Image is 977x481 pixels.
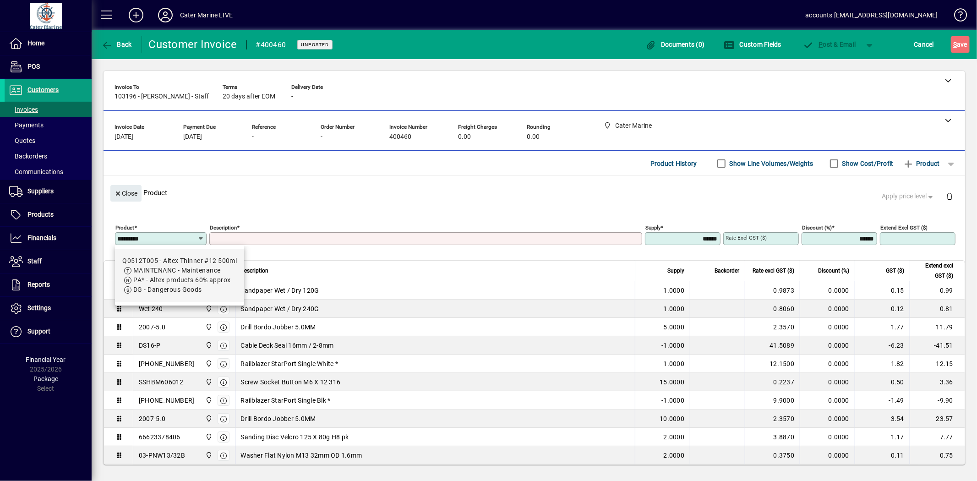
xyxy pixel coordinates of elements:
a: Financials [5,227,92,250]
span: - [291,93,293,100]
mat-label: Supply [645,224,660,231]
span: -1.0000 [661,341,684,350]
span: Cater Marine [203,377,213,387]
button: Profile [151,7,180,23]
span: Drill Bordo Jobber 5.0MM [241,414,316,423]
mat-label: Discount (%) [802,224,832,231]
td: 7.77 [910,428,965,446]
div: Cater Marine LIVE [180,8,233,22]
td: 0.11 [855,446,910,465]
td: 1.82 [855,355,910,373]
a: Settings [5,297,92,320]
button: Add [121,7,151,23]
span: Item [139,266,150,276]
span: 1.0000 [664,359,685,368]
td: 0.0000 [800,373,855,391]
td: 0.0000 [800,355,855,373]
td: 1.77 [855,318,910,336]
span: [DATE] [115,133,133,141]
td: 0.0000 [800,318,855,336]
span: Sandpaper Wet / Dry 240G [241,304,319,313]
td: 0.0000 [800,391,855,410]
span: Cater Marine [203,450,213,460]
span: 20 days after EOM [223,93,275,100]
button: Delete [939,185,961,207]
div: 03-PNW13/32B [139,451,185,460]
span: POS [27,63,40,70]
a: Home [5,32,92,55]
span: Discount (%) [818,266,849,276]
span: Communications [9,168,63,175]
td: 0.0000 [800,300,855,318]
span: 5.0000 [664,322,685,332]
span: Close [114,186,138,201]
span: 1.0000 [664,286,685,295]
div: Wet 120 [139,286,163,295]
mat-label: Extend excl GST ($) [880,224,928,231]
button: Documents (0) [643,36,707,53]
span: 10.0000 [660,414,684,423]
span: Settings [27,304,51,312]
td: 23.57 [910,410,965,428]
div: 2.3570 [751,414,794,423]
div: 9.9000 [751,396,794,405]
td: 0.0000 [800,446,855,465]
span: Cater Marine [203,322,213,332]
div: 0.8060 [751,304,794,313]
a: Products [5,203,92,226]
div: Product [104,176,965,209]
label: Show Cost/Profit [841,159,894,168]
div: 0.9873 [751,286,794,295]
span: Unposted [301,42,329,48]
a: Support [5,320,92,343]
div: 2.3570 [751,322,794,332]
span: Reports [27,281,50,288]
span: Invoices [9,106,38,113]
a: Payments [5,117,92,133]
div: 41.5089 [751,341,794,350]
span: Rate excl GST ($) [753,266,794,276]
mat-label: Description [210,224,237,231]
span: GST ($) [886,266,904,276]
td: 11.79 [910,318,965,336]
td: 0.99 [910,281,965,300]
span: Backorders [9,153,47,160]
td: 0.0000 [800,428,855,446]
span: Cater Marine [203,395,213,405]
td: 3.54 [855,410,910,428]
button: Product History [647,155,701,172]
span: Quotes [9,137,35,144]
span: Cater Marine [203,359,213,369]
span: Apply price level [882,191,935,201]
a: POS [5,55,92,78]
span: Sandpaper Wet / Dry 120G [241,286,319,295]
td: -6.23 [855,336,910,355]
span: S [953,41,957,48]
span: ave [953,37,967,52]
span: P [819,41,823,48]
span: Support [27,328,50,335]
span: Documents (0) [645,41,705,48]
div: [PHONE_NUMBER] [139,396,195,405]
td: 0.0000 [800,281,855,300]
span: Back [101,41,132,48]
button: Close [110,185,142,202]
span: Description [241,266,269,276]
span: Cater Marine [203,340,213,350]
span: Staff [27,257,42,265]
span: Products [27,211,54,218]
button: Custom Fields [721,36,784,53]
div: 0.2237 [751,377,794,387]
span: Cater Marine [203,414,213,424]
span: Package [33,375,58,383]
span: Product History [650,156,697,171]
span: Cater Marine [203,304,213,314]
span: 0.00 [458,133,471,141]
div: 0.3750 [751,451,794,460]
a: Staff [5,250,92,273]
span: Extend excl GST ($) [916,261,953,281]
label: Show Line Volumes/Weights [728,159,813,168]
td: -1.49 [855,391,910,410]
div: #400460 [256,38,286,52]
span: [DATE] [183,133,202,141]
